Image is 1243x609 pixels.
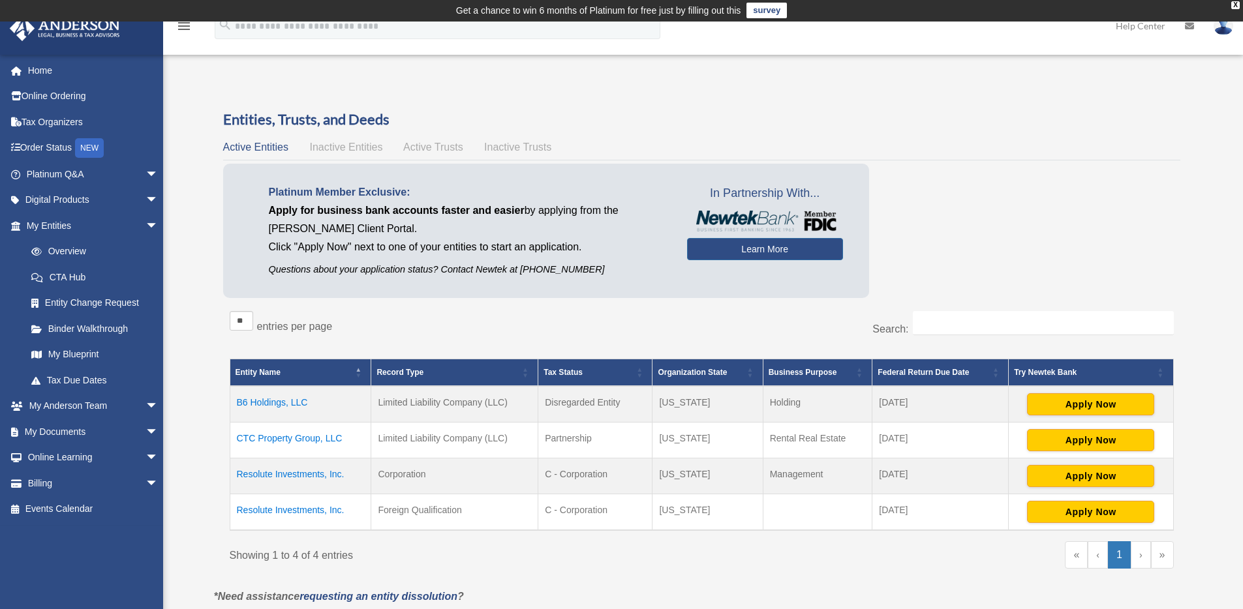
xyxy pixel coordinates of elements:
[146,445,172,471] span: arrow_drop_down
[1088,541,1108,569] a: Previous
[9,419,178,445] a: My Documentsarrow_drop_down
[214,591,464,602] em: *Need assistance ?
[146,161,172,188] span: arrow_drop_down
[687,238,843,260] a: Learn More
[538,494,652,531] td: C - Corporation
[1027,393,1154,415] button: Apply Now
[1014,364,1153,380] div: Try Newtek Bank
[456,3,741,18] div: Get a chance to win 6 months of Platinum for free just by filling out this
[230,423,371,458] td: CTC Property Group, LLC
[230,494,371,531] td: Resolute Investments, Inc.
[1231,1,1240,9] div: close
[223,110,1180,130] h3: Entities, Trusts, and Deeds
[18,290,172,316] a: Entity Change Request
[269,261,668,278] p: Questions about your application status? Contact Newtek at [PHONE_NUMBER]
[652,458,763,494] td: [US_STATE]
[746,3,787,18] a: survey
[230,359,371,387] th: Entity Name: Activate to invert sorting
[18,264,172,290] a: CTA Hub
[9,83,178,110] a: Online Ordering
[1027,465,1154,487] button: Apply Now
[769,368,837,377] span: Business Purpose
[371,359,538,387] th: Record Type: Activate to sort
[658,368,727,377] span: Organization State
[652,386,763,423] td: [US_STATE]
[223,141,288,153] span: Active Entities
[257,321,333,332] label: entries per page
[9,213,172,239] a: My Entitiesarrow_drop_down
[872,323,908,334] label: Search:
[687,183,843,204] span: In Partnership With...
[652,494,763,531] td: [US_STATE]
[371,423,538,458] td: Limited Liability Company (LLC)
[763,423,872,458] td: Rental Real Estate
[544,368,583,377] span: Tax Status
[9,109,178,135] a: Tax Organizers
[872,386,1009,423] td: [DATE]
[484,141,551,153] span: Inactive Trusts
[236,368,281,377] span: Entity Name
[538,458,652,494] td: C - Corporation
[9,470,178,496] a: Billingarrow_drop_down
[376,368,423,377] span: Record Type
[1065,541,1088,569] a: First
[299,591,457,602] a: requesting an entity dissolution
[9,57,178,83] a: Home
[9,445,178,471] a: Online Learningarrow_drop_down
[75,138,104,158] div: NEW
[176,23,192,34] a: menu
[6,16,124,41] img: Anderson Advisors Platinum Portal
[230,541,692,565] div: Showing 1 to 4 of 4 entries
[694,211,836,231] img: NewtekBankLogoSM.png
[763,386,872,423] td: Holding
[9,187,178,213] a: Digital Productsarrow_drop_down
[538,423,652,458] td: Partnership
[872,494,1009,531] td: [DATE]
[1027,501,1154,523] button: Apply Now
[18,342,172,368] a: My Blueprint
[538,359,652,387] th: Tax Status: Activate to sort
[269,205,525,216] span: Apply for business bank accounts faster and easier
[872,458,1009,494] td: [DATE]
[371,386,538,423] td: Limited Liability Company (LLC)
[146,419,172,445] span: arrow_drop_down
[146,213,172,239] span: arrow_drop_down
[218,18,232,32] i: search
[403,141,463,153] span: Active Trusts
[872,359,1009,387] th: Federal Return Due Date: Activate to sort
[9,393,178,419] a: My Anderson Teamarrow_drop_down
[176,18,192,34] i: menu
[230,458,371,494] td: Resolute Investments, Inc.
[269,183,668,201] p: Platinum Member Exclusive:
[371,494,538,531] td: Foreign Qualification
[146,393,172,420] span: arrow_drop_down
[1027,429,1154,451] button: Apply Now
[763,359,872,387] th: Business Purpose: Activate to sort
[763,458,872,494] td: Management
[9,135,178,162] a: Order StatusNEW
[309,141,382,153] span: Inactive Entities
[269,238,668,256] p: Click "Apply Now" next to one of your entities to start an application.
[146,470,172,497] span: arrow_drop_down
[18,367,172,393] a: Tax Due Dates
[1214,16,1233,35] img: User Pic
[878,368,969,377] span: Federal Return Due Date
[1108,541,1131,569] a: 1
[1009,359,1173,387] th: Try Newtek Bank : Activate to sort
[269,201,668,238] p: by applying from the [PERSON_NAME] Client Portal.
[9,496,178,522] a: Events Calendar
[18,316,172,342] a: Binder Walkthrough
[146,187,172,214] span: arrow_drop_down
[18,239,165,265] a: Overview
[652,423,763,458] td: [US_STATE]
[652,359,763,387] th: Organization State: Activate to sort
[371,458,538,494] td: Corporation
[538,386,652,423] td: Disregarded Entity
[9,161,178,187] a: Platinum Q&Aarrow_drop_down
[230,386,371,423] td: B6 Holdings, LLC
[872,423,1009,458] td: [DATE]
